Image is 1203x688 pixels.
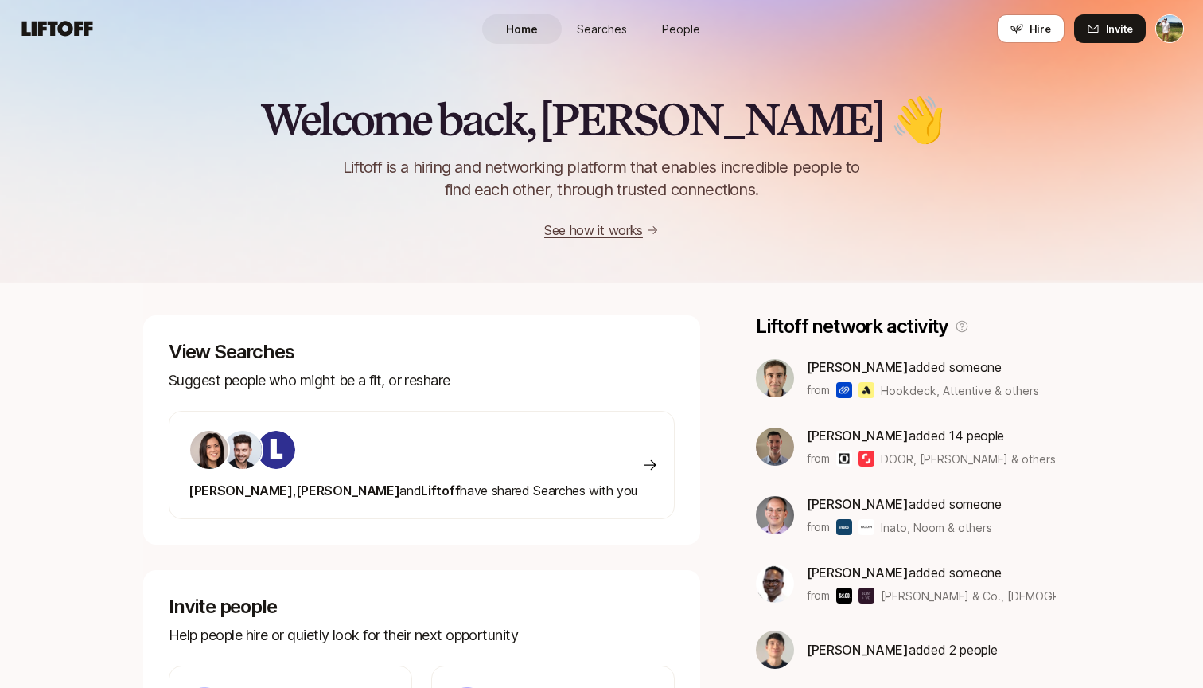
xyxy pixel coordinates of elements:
a: Searches [562,14,641,44]
span: [PERSON_NAME] & Co., [DEMOGRAPHIC_DATA] VC & others [881,589,1195,603]
span: Liftoff [421,483,460,498]
span: [PERSON_NAME] [807,359,909,375]
p: from [807,449,830,468]
span: , [293,483,296,498]
span: have shared Searches with you [189,483,637,498]
span: Home [506,21,538,37]
img: Inato [836,519,852,535]
img: 71d7b91d_d7cb_43b4_a7ea_a9b2f2cc6e03.jpg [190,431,228,469]
img: 47784c54_a4ff_477e_ab36_139cb03b2732.jpg [756,631,794,669]
span: Hire [1030,21,1051,37]
span: [PERSON_NAME] [807,428,909,444]
p: from [807,381,830,400]
img: ACg8ocKIuO9-sklR2KvA8ZVJz4iZ_g9wtBiQREC3t8A94l4CTg=s160-c [257,431,295,469]
p: Help people hire or quietly look for their next opportunity [169,624,675,647]
span: Inato, Noom & others [881,519,992,536]
a: Home [482,14,562,44]
p: added someone [807,494,1002,514]
img: Shutterstock [858,451,874,467]
a: People [641,14,721,44]
span: and [399,483,421,498]
p: Invite people [169,596,675,618]
img: Noom [858,519,874,535]
span: [PERSON_NAME] [807,642,909,658]
p: added 14 people [807,425,1056,446]
span: [PERSON_NAME] [807,496,909,512]
h2: Welcome back, [PERSON_NAME] 👋 [260,96,942,143]
span: [PERSON_NAME] [296,483,400,498]
p: added someone [807,357,1039,377]
span: Invite [1106,21,1133,37]
img: Attentive [858,382,874,398]
img: 2835204d_fab2_40e4_99ab_e880f119cb53.jpg [756,565,794,603]
img: Hookdeck [836,382,852,398]
span: DOOR, [PERSON_NAME] & others [881,451,1056,467]
p: View Searches [169,341,675,363]
p: added 2 people [807,639,997,660]
p: from [807,586,830,605]
span: Hookdeck, Attentive & others [881,382,1039,399]
img: bf8f663c_42d6_4f7d_af6b_5f71b9527721.jpg [756,428,794,466]
span: [PERSON_NAME] [807,565,909,580]
button: Tyler Kieft [1155,14,1184,43]
span: [PERSON_NAME] [189,483,293,498]
p: added someone [807,562,1056,583]
img: Tyler Kieft [1156,15,1183,42]
img: Slauson & Co. [836,588,852,604]
img: DOOR [836,451,852,467]
span: People [662,21,700,37]
a: See how it works [544,222,643,238]
button: Hire [997,14,1065,43]
p: from [807,518,830,537]
img: LGBT+ VC [858,588,874,604]
button: Invite [1074,14,1146,43]
p: Liftoff network activity [756,315,948,338]
img: cf244ee0_a39c_404c_a1c6_b5e6122c67f6.jpg [756,359,794,397]
img: a8163552_46b3_43d6_9ef0_8442821dc43f.jpg [756,496,794,534]
p: Liftoff is a hiring and networking platform that enables incredible people to find each other, th... [317,156,886,201]
p: Suggest people who might be a fit, or reshare [169,369,675,392]
span: Searches [577,21,627,37]
img: 7bf30482_e1a5_47b4_9e0f_fc49ddd24bf6.jpg [224,431,262,469]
